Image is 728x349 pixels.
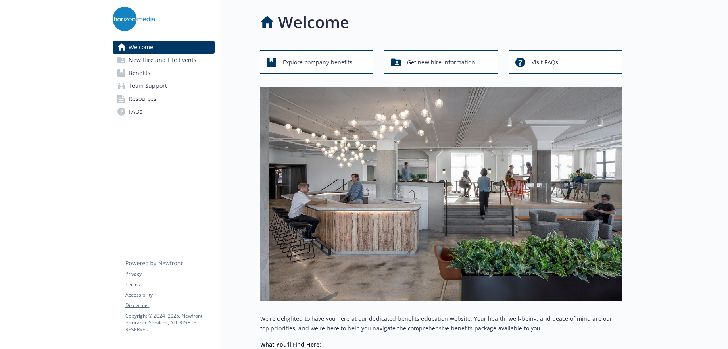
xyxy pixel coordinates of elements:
[125,312,214,333] p: Copyright © 2024 - 2025 , Newfront Insurance Services, ALL RIGHTS RESERVED
[260,50,373,74] button: Explore company benefits
[260,341,321,348] strong: What You’ll Find Here:
[384,50,498,74] button: Get new hire information
[509,50,622,74] button: Visit FAQs
[113,92,215,105] a: Resources
[125,270,214,278] a: Privacy
[125,302,214,309] a: Disclaimer
[129,79,167,92] span: Team Support
[532,55,558,70] span: Visit FAQs
[125,291,214,299] a: Accessibility
[113,79,215,92] a: Team Support
[113,54,215,66] a: New Hire and Life Events
[125,281,214,288] a: Terms
[129,66,150,79] span: Benefits
[113,41,215,54] a: Welcome
[129,92,156,105] span: Resources
[113,66,215,79] a: Benefits
[129,41,153,54] span: Welcome
[407,55,475,70] span: Get new hire information
[129,54,196,66] span: New Hire and Life Events
[278,10,349,34] h1: Welcome
[283,55,353,70] span: Explore company benefits
[129,105,142,118] span: FAQs
[260,87,622,301] img: overview page banner
[260,314,622,333] p: We're delighted to have you here at our dedicated benefits education website. Your health, well-b...
[113,105,215,118] a: FAQs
